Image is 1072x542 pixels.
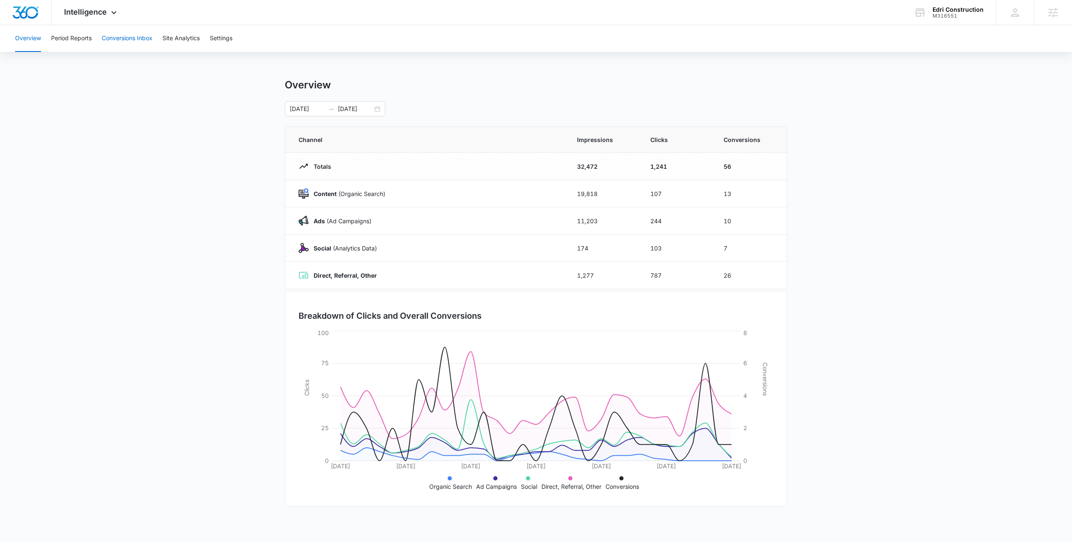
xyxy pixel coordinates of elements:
[567,207,640,235] td: 11,203
[743,392,747,399] tspan: 4
[314,245,331,252] strong: Social
[541,482,601,491] p: Direct, Referral, Other
[51,25,92,52] button: Period Reports
[299,188,309,199] img: Content
[567,235,640,262] td: 174
[299,135,557,144] span: Channel
[321,392,329,399] tspan: 50
[338,104,373,114] input: End date
[762,362,769,396] tspan: Conversions
[314,272,377,279] strong: Direct, Referral, Other
[526,462,546,470] tspan: [DATE]
[577,135,630,144] span: Impressions
[303,379,310,396] tspan: Clicks
[743,457,747,464] tspan: 0
[210,25,232,52] button: Settings
[328,106,335,112] span: to
[299,243,309,253] img: Social
[476,482,517,491] p: Ad Campaigns
[567,153,640,180] td: 32,472
[714,262,787,289] td: 26
[640,180,714,207] td: 107
[321,359,329,366] tspan: 75
[567,180,640,207] td: 19,818
[15,25,41,52] button: Overview
[331,462,350,470] tspan: [DATE]
[743,329,747,336] tspan: 8
[325,457,329,464] tspan: 0
[285,79,331,91] h1: Overview
[933,13,984,19] div: account id
[314,190,337,197] strong: Content
[64,8,107,16] span: Intelligence
[309,217,371,225] p: (Ad Campaigns)
[461,462,480,470] tspan: [DATE]
[299,216,309,226] img: Ads
[743,424,747,431] tspan: 2
[567,262,640,289] td: 1,277
[309,244,377,253] p: (Analytics Data)
[640,207,714,235] td: 244
[309,162,331,171] p: Totals
[714,235,787,262] td: 7
[657,462,676,470] tspan: [DATE]
[429,482,472,491] p: Organic Search
[102,25,152,52] button: Conversions Inbox
[714,207,787,235] td: 10
[640,153,714,180] td: 1,241
[743,359,747,366] tspan: 6
[650,135,703,144] span: Clicks
[606,482,639,491] p: Conversions
[290,104,325,114] input: Start date
[714,153,787,180] td: 56
[396,462,415,470] tspan: [DATE]
[714,180,787,207] td: 13
[328,106,335,112] span: swap-right
[722,462,741,470] tspan: [DATE]
[309,189,385,198] p: (Organic Search)
[299,310,482,322] h3: Breakdown of Clicks and Overall Conversions
[314,217,325,225] strong: Ads
[640,235,714,262] td: 103
[162,25,200,52] button: Site Analytics
[321,424,329,431] tspan: 25
[933,6,984,13] div: account name
[521,482,537,491] p: Social
[724,135,773,144] span: Conversions
[640,262,714,289] td: 787
[317,329,329,336] tspan: 100
[592,462,611,470] tspan: [DATE]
